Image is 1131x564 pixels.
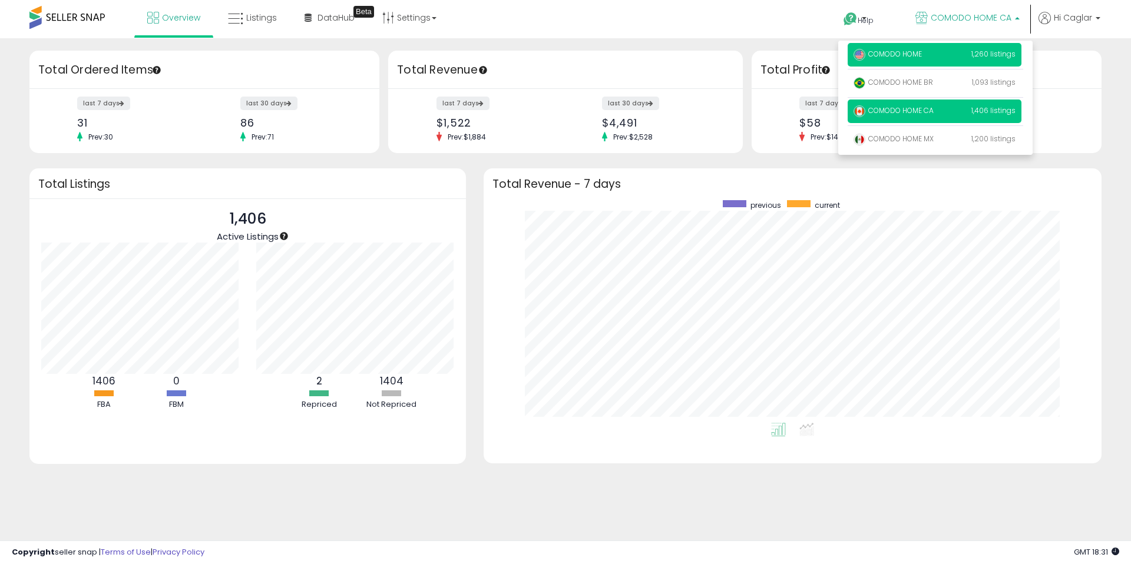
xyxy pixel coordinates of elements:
[397,62,734,78] h3: Total Revenue
[854,49,865,61] img: usa.png
[799,97,852,110] label: last 7 days
[602,117,722,129] div: $4,491
[353,6,374,18] div: Tooltip anchor
[82,132,119,142] span: Prev: 30
[854,49,922,59] span: COMODO HOME
[316,374,322,388] b: 2
[38,180,457,188] h3: Total Listings
[356,399,427,410] div: Not Repriced
[854,77,865,89] img: brazil.png
[478,65,488,75] div: Tooltip anchor
[971,105,1016,115] span: 1,406 listings
[217,208,279,230] p: 1,406
[141,399,211,410] div: FBM
[240,97,297,110] label: last 30 days
[318,12,355,24] span: DataHub
[279,231,289,241] div: Tooltip anchor
[246,132,280,142] span: Prev: 71
[821,65,831,75] div: Tooltip anchor
[38,62,371,78] h3: Total Ordered Items
[854,77,933,87] span: COMODO HOME BR
[858,15,874,25] span: Help
[602,97,659,110] label: last 30 days
[442,132,492,142] span: Prev: $1,884
[834,3,897,38] a: Help
[246,12,277,24] span: Listings
[972,77,1016,87] span: 1,093 listings
[380,374,404,388] b: 1404
[799,117,918,129] div: $58
[77,117,196,129] div: 31
[607,132,659,142] span: Prev: $2,528
[68,399,139,410] div: FBA
[217,230,279,243] span: Active Listings
[815,200,840,210] span: current
[805,132,849,142] span: Prev: $140
[92,374,115,388] b: 1406
[843,12,858,26] i: Get Help
[284,399,355,410] div: Repriced
[77,97,130,110] label: last 7 days
[1039,12,1100,38] a: Hi Caglar
[1054,12,1092,24] span: Hi Caglar
[854,105,865,117] img: canada.png
[931,12,1011,24] span: COMODO HOME CA
[436,97,490,110] label: last 7 days
[971,134,1016,144] span: 1,200 listings
[173,374,180,388] b: 0
[240,117,359,129] div: 86
[750,200,781,210] span: previous
[760,62,1093,78] h3: Total Profit
[162,12,200,24] span: Overview
[492,180,1093,188] h3: Total Revenue - 7 days
[971,49,1016,59] span: 1,260 listings
[854,134,865,145] img: mexico.png
[854,134,934,144] span: COMODO HOME MX
[151,65,162,75] div: Tooltip anchor
[436,117,557,129] div: $1,522
[854,105,934,115] span: COMODO HOME CA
